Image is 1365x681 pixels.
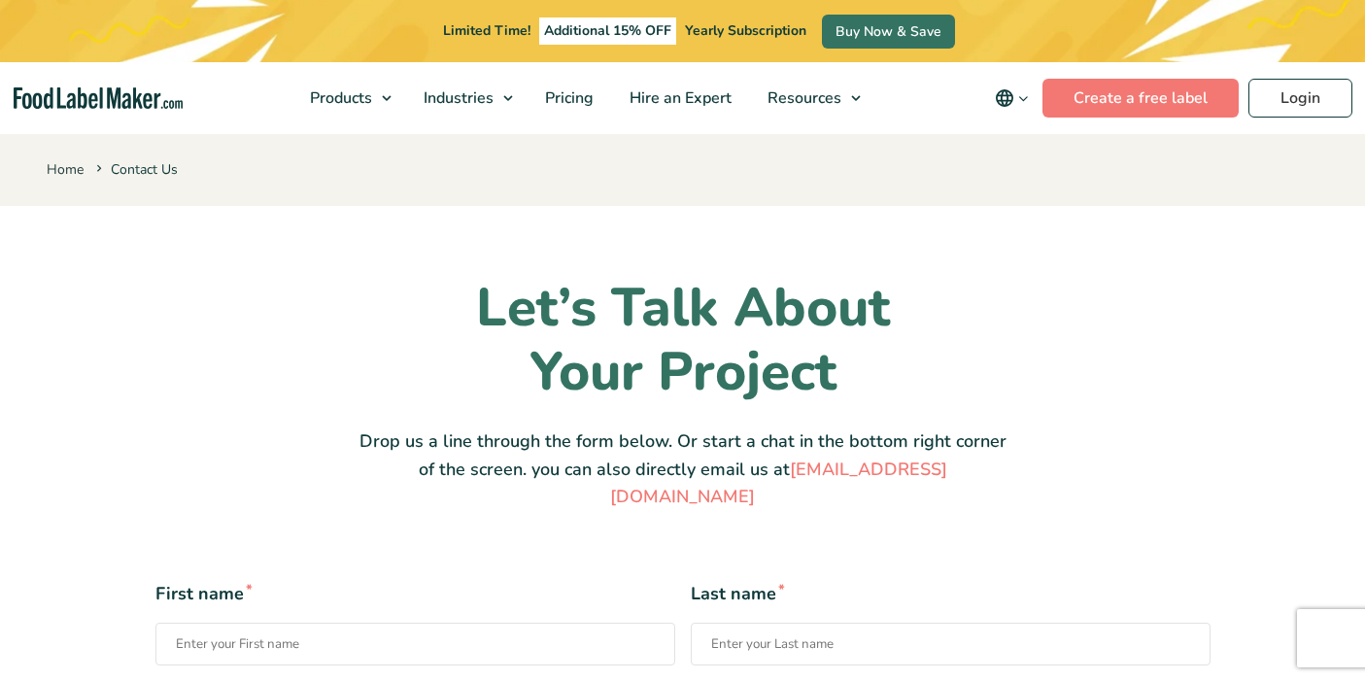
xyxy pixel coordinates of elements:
a: Industries [406,62,523,134]
a: Pricing [528,62,607,134]
a: Home [47,160,84,179]
span: Industries [418,87,495,109]
a: Login [1248,79,1352,118]
span: Pricing [539,87,596,109]
a: Create a free label [1042,79,1239,118]
span: Yearly Subscription [685,21,806,40]
span: Products [304,87,374,109]
a: Buy Now & Save [822,15,955,49]
span: First name [155,581,675,607]
span: Resources [762,87,843,109]
a: Products [292,62,401,134]
span: Contact Us [92,160,178,179]
input: First name* [155,623,675,665]
span: Last name [691,581,1211,607]
a: Hire an Expert [612,62,745,134]
span: Limited Time! [443,21,530,40]
input: Last name* [691,623,1211,665]
span: Additional 15% OFF [539,17,676,45]
a: Resources [750,62,870,134]
h1: Let’s Talk About Your Project [358,276,1008,404]
span: Hire an Expert [624,87,734,109]
p: Drop us a line through the form below. Or start a chat in the bottom right corner of the screen. ... [358,427,1008,511]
